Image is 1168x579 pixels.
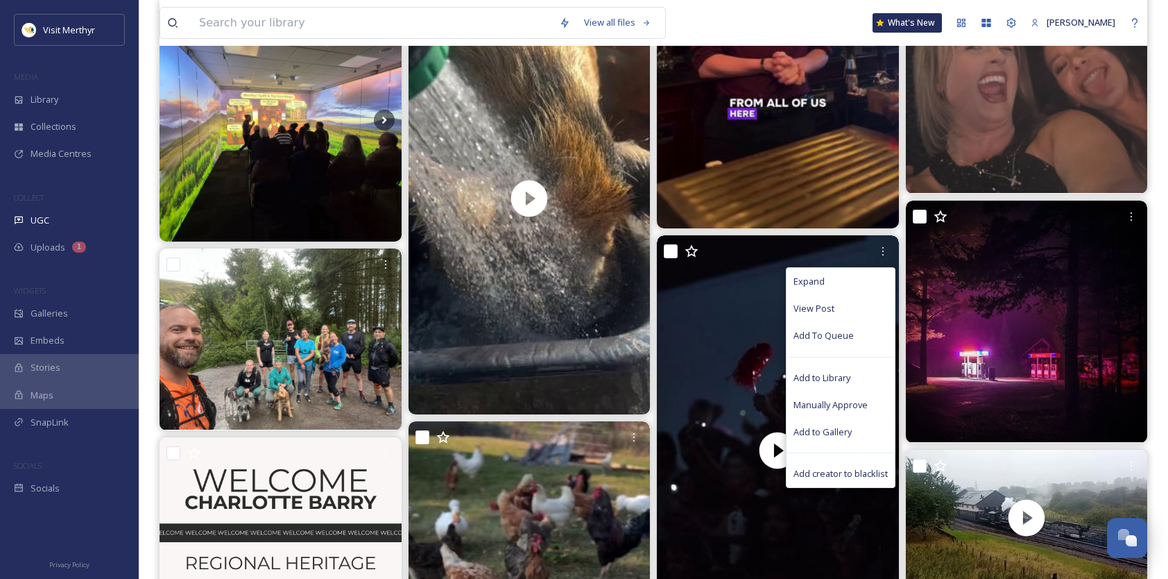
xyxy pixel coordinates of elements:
span: UGC [31,214,49,227]
span: Collections [31,120,76,133]
span: Media Centres [31,147,92,160]
a: What's New [873,13,942,33]
span: Maps [31,389,53,402]
span: Add To Queue [793,329,854,342]
img: download.jpeg [22,23,36,37]
span: Socials [31,482,60,495]
span: Embeds [31,334,65,347]
div: 1 [72,242,86,253]
button: Open Chat [1107,518,1147,558]
span: Library [31,93,58,106]
span: MEDIA [14,72,38,82]
span: Add to Library [793,371,850,385]
span: Add to Gallery [793,426,852,439]
span: Manually Approve [793,398,868,412]
span: View Post [793,302,834,315]
span: COLLECT [14,192,44,203]
span: SOCIALS [14,460,42,471]
a: Privacy Policy [49,555,89,572]
input: Search your library [192,8,552,38]
a: View all files [577,9,658,36]
span: Galleries [31,307,68,320]
span: Uploads [31,241,65,254]
span: [PERSON_NAME] [1047,16,1115,28]
span: Expand [793,275,825,288]
span: Privacy Policy [49,560,89,569]
span: Visit Merthyr [43,24,95,36]
span: Add creator to blacklist [793,467,888,480]
span: WIDGETS [14,285,46,296]
img: Wednesday Night’s Social Trail Run Meet:- 18:15 17th September 2025 Route:- Copper Canyon Distanc... [160,249,402,430]
img: 🎂💿 5 ans déjà pour The Universal Want de Doves, l’un des secrets les mieux gardés de 2020… puisqu... [906,201,1148,443]
span: SnapLink [31,416,69,429]
span: Stories [31,361,60,374]
a: [PERSON_NAME] [1024,9,1122,36]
